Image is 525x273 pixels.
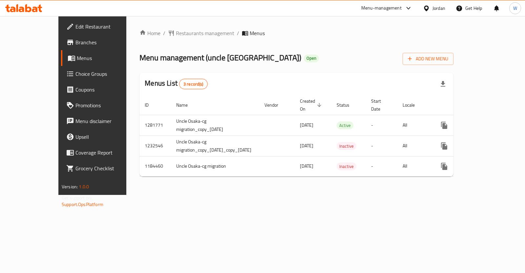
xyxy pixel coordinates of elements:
[168,29,234,37] a: Restaurants management
[139,50,301,65] span: Menu management ( uncle [GEOGRAPHIC_DATA] )
[250,29,265,37] span: Menus
[452,138,468,154] button: Change Status
[337,101,358,109] span: Status
[61,97,146,113] a: Promotions
[62,182,78,191] span: Version:
[337,142,356,150] span: Inactive
[61,113,146,129] a: Menu disclaimer
[337,162,356,170] div: Inactive
[62,200,103,209] a: Support.OpsPlatform
[452,117,468,133] button: Change Status
[361,4,402,12] div: Menu-management
[75,164,141,172] span: Grocery Checklist
[366,136,397,156] td: -
[432,5,445,12] div: Jordan
[403,101,423,109] span: Locale
[145,78,207,89] h2: Menus List
[300,97,324,113] span: Created On
[75,23,141,31] span: Edit Restaurant
[436,158,452,174] button: more
[171,136,259,156] td: Uncle Osaka-cg migration_copy_[DATE]_copy_[DATE]
[139,136,171,156] td: 1232546
[61,19,146,34] a: Edit Restaurant
[300,121,313,129] span: [DATE]
[397,156,431,176] td: All
[397,136,431,156] td: All
[237,29,239,37] li: /
[75,70,141,78] span: Choice Groups
[75,117,141,125] span: Menu disclaimer
[61,129,146,145] a: Upsell
[75,149,141,157] span: Coverage Report
[337,122,353,129] span: Active
[139,95,505,177] table: enhanced table
[139,156,171,176] td: 1184460
[79,182,89,191] span: 1.0.0
[366,115,397,136] td: -
[300,141,313,150] span: [DATE]
[337,163,356,170] span: Inactive
[176,101,196,109] span: Name
[61,160,146,176] a: Grocery Checklist
[431,95,505,115] th: Actions
[61,34,146,50] a: Branches
[75,86,141,94] span: Coupons
[62,194,92,202] span: Get support on:
[139,29,453,37] nav: breadcrumb
[77,54,141,62] span: Menus
[75,133,141,141] span: Upsell
[171,156,259,176] td: Uncle Osaka-cg migration
[75,38,141,46] span: Branches
[179,81,207,87] span: 3 record(s)
[337,121,353,129] div: Active
[300,162,313,170] span: [DATE]
[176,29,234,37] span: Restaurants management
[61,66,146,82] a: Choice Groups
[61,145,146,160] a: Coverage Report
[513,5,517,12] span: W
[61,82,146,97] a: Coupons
[304,54,319,62] div: Open
[139,115,171,136] td: 1281771
[371,97,389,113] span: Start Date
[179,79,208,89] div: Total records count
[452,158,468,174] button: Change Status
[436,117,452,133] button: more
[403,53,453,65] button: Add New Menu
[163,29,165,37] li: /
[366,156,397,176] td: -
[171,115,259,136] td: Uncle Osaka-cg migration_copy_[DATE]
[408,55,448,63] span: Add New Menu
[145,101,157,109] span: ID
[435,76,451,92] div: Export file
[139,29,160,37] a: Home
[61,50,146,66] a: Menus
[304,55,319,61] span: Open
[436,138,452,154] button: more
[264,101,287,109] span: Vendor
[397,115,431,136] td: All
[75,101,141,109] span: Promotions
